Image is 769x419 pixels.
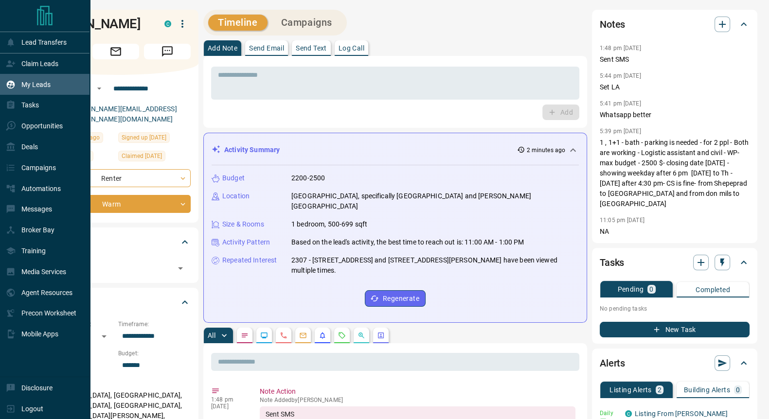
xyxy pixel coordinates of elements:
svg: Notes [241,332,249,339]
p: Daily [600,409,619,418]
svg: Listing Alerts [319,332,326,339]
svg: Opportunities [358,332,365,339]
h2: Alerts [600,355,625,371]
p: No pending tasks [600,301,750,316]
p: 2200-2500 [291,173,325,183]
svg: Requests [338,332,346,339]
button: Open [174,262,187,275]
p: 11:05 pm [DATE] [600,217,644,224]
p: Activity Summary [224,145,280,155]
p: Building Alerts [684,386,730,393]
p: Set LA [600,82,750,92]
p: Size & Rooms [222,219,264,229]
p: 5:44 pm [DATE] [600,72,641,79]
p: Pending [617,286,644,293]
span: Message [144,44,191,59]
p: Budget [222,173,245,183]
p: 0 [649,286,653,293]
p: 0 [736,386,740,393]
div: Tasks [600,251,750,274]
div: Renter [41,169,191,187]
p: 5:39 pm [DATE] [600,128,641,135]
div: Warm [41,195,191,213]
span: Claimed [DATE] [122,151,162,161]
svg: Emails [299,332,307,339]
button: Timeline [208,15,268,31]
span: Email [92,44,139,59]
h2: Notes [600,17,625,32]
a: Listing From [PERSON_NAME] [635,410,728,418]
button: Regenerate [365,290,426,307]
p: Repeated Interest [222,255,277,265]
p: Add Note [208,45,237,52]
svg: Lead Browsing Activity [260,332,268,339]
p: 2307 - [STREET_ADDRESS] and [STREET_ADDRESS][PERSON_NAME] have been viewed multiple times. [291,255,579,276]
p: Log Call [339,45,364,52]
a: [PERSON_NAME][EMAIL_ADDRESS][PERSON_NAME][DOMAIN_NAME] [67,105,177,123]
p: [DATE] [211,403,245,410]
p: Based on the lead's activity, the best time to reach out is: 11:00 AM - 1:00 PM [291,237,524,247]
p: Areas Searched: [41,379,191,387]
h2: Tasks [600,255,624,270]
div: Tags [41,230,191,254]
p: 2 [658,386,662,393]
div: Thu Jul 31 2025 [118,151,191,164]
svg: Agent Actions [377,332,385,339]
p: 1:48 pm [DATE] [600,45,641,52]
p: 1 , 1+1 - bath - parking is needed - for 2 ppl - Both are working - Logistic assistant and civil ... [600,138,750,209]
p: 2 minutes ago [527,146,565,155]
svg: Calls [280,332,287,339]
p: 1:48 pm [211,396,245,403]
p: 5:41 pm [DATE] [600,100,641,107]
p: Completed [696,286,730,293]
p: [GEOGRAPHIC_DATA], specifically [GEOGRAPHIC_DATA] and [PERSON_NAME][GEOGRAPHIC_DATA] [291,191,579,211]
p: Location [222,191,250,201]
div: Notes [600,13,750,36]
button: Open [93,83,105,94]
button: Campaigns [271,15,342,31]
p: Send Email [249,45,284,52]
p: Timeframe: [118,320,191,329]
p: All [208,332,215,339]
div: condos.ca [625,410,632,417]
div: Activity Summary2 minutes ago [212,141,579,159]
p: Whatsapp better [600,110,750,120]
div: Alerts [600,351,750,375]
p: 1 bedroom, 500-699 sqft [291,219,367,229]
p: Budget: [118,349,191,358]
p: NA [600,227,750,237]
div: Criteria [41,291,191,314]
p: Sent SMS [600,54,750,65]
p: Note Action [260,386,575,397]
p: Note Added by [PERSON_NAME] [260,397,575,403]
span: Signed up [DATE] [122,133,166,142]
h1: [PERSON_NAME] [41,16,150,32]
p: Activity Pattern [222,237,270,247]
div: condos.ca [164,20,171,27]
div: Mon Jul 28 2025 [118,132,191,146]
p: Send Text [296,45,327,52]
p: Listing Alerts [609,386,652,393]
button: New Task [600,322,750,337]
